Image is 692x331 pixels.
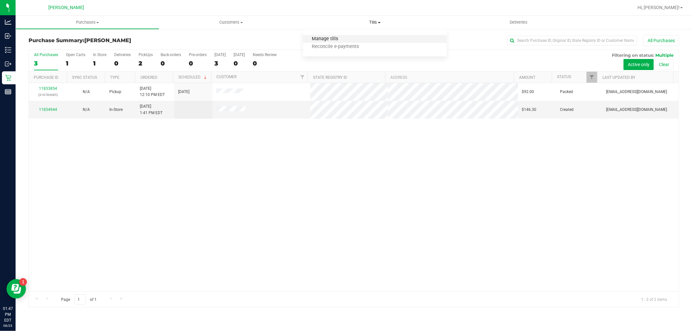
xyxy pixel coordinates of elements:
[603,75,636,80] a: Last Updated By
[66,53,85,57] div: Open Carts
[140,86,165,98] span: [DATE] 12:10 PM EDT
[83,107,90,112] span: Not Applicable
[297,72,308,83] a: Filter
[34,53,58,57] div: All Purchases
[114,53,131,57] div: Deliveries
[612,53,654,58] span: Filtering on status:
[161,53,181,57] div: Back-orders
[93,60,106,67] div: 1
[189,60,207,67] div: 0
[16,16,159,29] a: Purchases
[55,294,102,304] span: Page of 1
[19,278,27,286] iframe: Resource center unread badge
[385,72,514,83] th: Address
[5,75,11,81] inline-svg: Retail
[178,89,189,95] span: [DATE]
[83,107,90,113] button: N/A
[519,75,535,80] a: Amount
[507,36,637,45] input: Search Purchase ID, Original ID, State Registry ID or Customer Name...
[140,103,163,116] span: [DATE] 1:41 PM EDT
[29,38,245,43] h3: Purchase Summary:
[6,279,26,299] iframe: Resource center
[5,33,11,39] inline-svg: Inbound
[234,60,245,67] div: 0
[3,306,13,323] p: 01:47 PM EDT
[303,36,347,42] span: Manage tills
[655,59,674,70] button: Clear
[313,75,347,80] a: State Registry ID
[5,89,11,95] inline-svg: Reports
[3,323,13,328] p: 08/23
[16,19,159,25] span: Purchases
[253,60,277,67] div: 0
[5,47,11,53] inline-svg: Inventory
[560,107,574,113] span: Created
[624,59,654,70] button: Active only
[5,61,11,67] inline-svg: Outbound
[557,75,571,79] a: Status
[214,53,226,57] div: [DATE]
[253,53,277,57] div: Needs Review
[34,60,58,67] div: 3
[33,92,63,98] p: (316784685)
[178,75,208,79] a: Scheduled
[643,35,679,46] button: All Purchases
[83,89,90,95] button: N/A
[48,5,84,10] span: [PERSON_NAME]
[72,75,97,80] a: Sync Status
[189,53,207,57] div: Pre-orders
[39,107,57,112] a: 11834944
[655,53,674,58] span: Multiple
[83,89,90,94] span: Not Applicable
[159,16,303,29] a: Customers
[140,75,157,80] a: Ordered
[234,53,245,57] div: [DATE]
[39,86,57,91] a: 11833854
[66,60,85,67] div: 1
[522,89,534,95] span: $92.00
[501,19,536,25] span: Deliveries
[160,19,303,25] span: Customers
[74,294,86,304] input: 1
[214,60,226,67] div: 3
[109,89,121,95] span: Pickup
[216,75,237,79] a: Customer
[161,60,181,67] div: 0
[109,107,123,113] span: In-Store
[84,37,131,43] span: [PERSON_NAME]
[303,16,447,29] a: Tills Manage tills Reconcile e-payments
[303,19,447,25] span: Tills
[139,53,153,57] div: PickUps
[606,107,667,113] span: [EMAIL_ADDRESS][DOMAIN_NAME]
[110,75,119,80] a: Type
[637,5,680,10] span: Hi, [PERSON_NAME]!
[114,60,131,67] div: 0
[93,53,106,57] div: In Store
[303,44,368,50] span: Reconcile e-payments
[636,294,672,304] span: 1 - 2 of 2 items
[587,72,597,83] a: Filter
[522,107,537,113] span: $146.30
[560,89,573,95] span: Packed
[139,60,153,67] div: 2
[34,75,58,80] a: Purchase ID
[5,19,11,25] inline-svg: Analytics
[606,89,667,95] span: [EMAIL_ADDRESS][DOMAIN_NAME]
[447,16,590,29] a: Deliveries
